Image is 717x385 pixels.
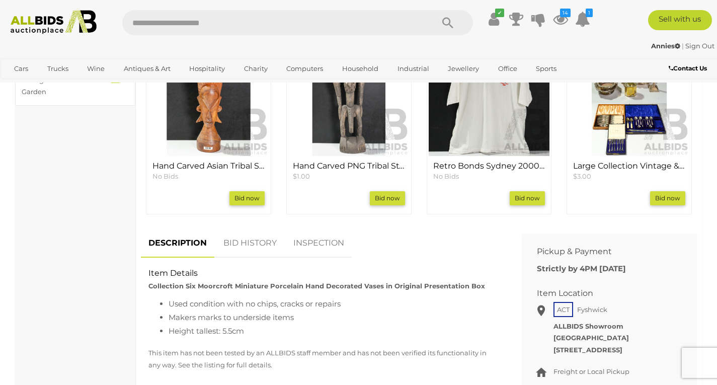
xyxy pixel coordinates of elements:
[575,303,610,316] span: Fyshwick
[6,10,102,34] img: Allbids.com.au
[81,60,111,77] a: Wine
[573,162,685,171] h4: Large Collection Vintage & Other Silver Plate Including Trays, Taza, Repousse Teapot, Three Flatw...
[553,367,629,375] span: Freight or Local Pickup
[429,35,550,157] img: Retro Bonds Sydney 2000 Olympics Olympic Torch Relay Polo Shirt, Size 20 XL
[237,60,274,77] a: Charity
[148,35,269,157] img: Hand Carved Asian Tribal Style Hard Wood Figure
[280,60,330,77] a: Computers
[573,172,685,181] p: $3.00
[41,60,75,77] a: Trucks
[433,172,545,181] p: No Bids
[370,191,405,205] a: Bid now
[669,64,707,72] b: Contact Us
[685,42,714,50] a: Sign Out
[293,172,405,181] p: $1.00
[169,297,499,311] li: Used condition with no chips, cracks or repairs
[148,269,499,278] h2: Item Details
[573,162,685,181] a: Large Collection Vintage & Other Silver Plate Including Trays, Taza, Repousse Teapot, Three Flatw...
[669,63,709,74] a: Contact Us
[148,347,499,371] p: This item has not been tested by an ALLBIDS staff member and has not been verified its functional...
[433,162,545,181] a: Retro Bonds Sydney 2000 Olympics Olympic Torch Relay Polo Shirt, Size 20 XL No Bids
[569,35,690,157] img: Large Collection Vintage & Other Silver Plate Including Trays, Taza, Repousse Teapot, Three Flatw...
[152,162,265,171] h4: Hand Carved Asian Tribal Style Hard Wood Figure
[651,42,680,50] strong: Annies
[148,282,485,290] strong: Collection Six Moorcroft Miniature Porcelain Hand Decorated Vases in Original Presentation Box
[427,33,552,214] div: Retro Bonds Sydney 2000 Olympics Olympic Torch Relay Polo Shirt, Size 20 XL
[441,60,486,77] a: Jewellery
[586,9,593,17] i: 1
[152,172,265,181] p: No Bids
[495,9,504,17] i: ✔
[553,302,573,317] span: ACT
[650,191,685,205] a: Bid now
[391,60,436,77] a: Industrial
[651,42,682,50] a: Annies
[553,322,629,342] strong: ALLBIDS Showroom [GEOGRAPHIC_DATA]
[22,74,105,98] div: Vintage Outdoor & Garden
[529,60,563,77] a: Sports
[537,264,626,273] b: Strictly by 4PM [DATE]
[8,77,92,94] a: [GEOGRAPHIC_DATA]
[141,228,214,258] a: DESCRIPTION
[492,60,524,77] a: Office
[152,162,265,181] a: Hand Carved Asian Tribal Style Hard Wood Figure No Bids
[183,60,231,77] a: Hospitality
[487,10,502,28] a: ✔
[423,10,473,35] button: Search
[682,42,684,50] span: |
[293,162,405,171] h4: Hand Carved PNG Tribal Style Wood Crocodile Deity Figure with Shell Detail
[15,67,135,106] a: Vintage Outdoor & Garden 1
[229,191,265,205] a: Bid now
[293,162,405,181] a: Hand Carved PNG Tribal Style Wood Crocodile Deity Figure with Shell Detail $1.00
[336,60,385,77] a: Household
[169,324,499,338] li: Height tallest: 5.5cm
[8,60,35,77] a: Cars
[560,9,571,17] i: 14
[169,311,499,324] li: Makers marks to underside items
[537,289,667,298] h2: Item Location
[567,33,692,214] div: Large Collection Vintage & Other Silver Plate Including Trays, Taza, Repousse Teapot, Three Flatw...
[146,33,271,214] div: Hand Carved Asian Tribal Style Hard Wood Figure
[117,60,177,77] a: Antiques & Art
[575,10,590,28] a: 1
[553,346,622,354] strong: [STREET_ADDRESS]
[216,228,284,258] a: BID HISTORY
[286,33,412,214] div: Hand Carved PNG Tribal Style Wood Crocodile Deity Figure with Shell Detail
[286,228,352,258] a: INSPECTION
[553,10,568,28] a: 14
[433,162,545,171] h4: Retro Bonds Sydney 2000 Olympics Olympic Torch Relay Polo Shirt, Size 20 XL
[537,247,667,256] h2: Pickup & Payment
[288,35,410,157] img: Hand Carved PNG Tribal Style Wood Crocodile Deity Figure with Shell Detail
[648,10,712,30] a: Sell with us
[510,191,545,205] a: Bid now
